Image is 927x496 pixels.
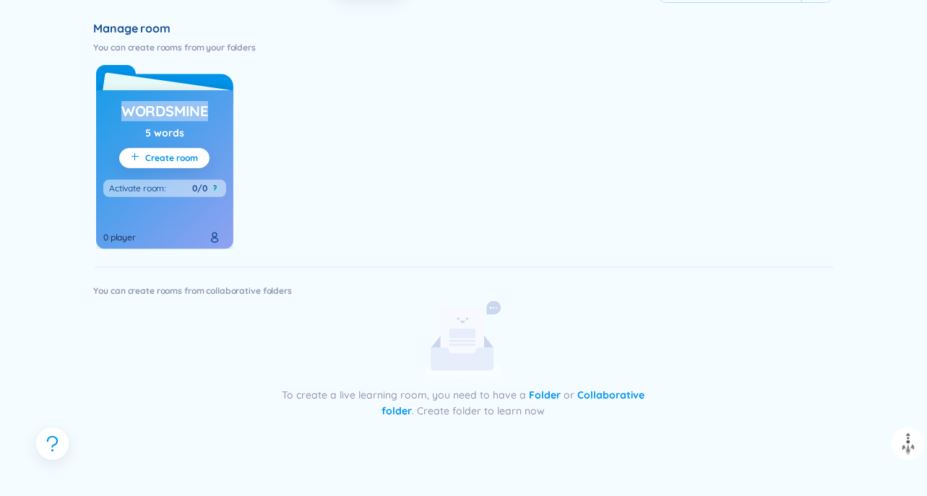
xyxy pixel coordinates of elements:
span: Create room [145,152,198,164]
div: 5 words [145,125,184,141]
h3: Manage room [94,20,834,36]
img: to top [897,432,920,456]
div: 0 player [103,232,136,243]
p: To create a live learning room, you need to have a or . Create folder to learn now [265,387,663,419]
h3: WordsMine [121,101,208,121]
div: Activate room : [109,183,166,194]
h6: You can create rooms from collaborative folders [94,285,834,297]
button: question [36,427,69,460]
a: WordsMine [121,97,208,125]
h6: You can create rooms from your folders [94,42,834,53]
a: Folder [530,388,561,401]
span: question [43,435,61,453]
button: ? [210,183,220,193]
span: plus [131,152,145,164]
div: 0/0 [192,183,207,194]
button: Create room [119,148,210,168]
